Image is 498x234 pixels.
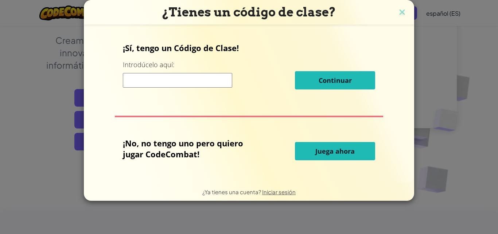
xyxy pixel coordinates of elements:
[295,71,375,89] button: Continuar
[123,60,174,69] font: Introdúcelo aquí:
[123,42,239,53] font: ¡Sí, tengo un Código de Clase!
[315,147,355,156] font: Juega ahora
[295,142,375,160] button: Juega ahora
[162,5,336,19] font: ¿Tienes un código de clase?
[397,7,407,18] img: icono de cerrar
[262,188,296,195] a: Iniciar sesión
[319,76,352,85] font: Continuar
[202,188,261,195] font: ¿Ya tienes una cuenta?
[123,138,243,160] font: ¡No, no tengo uno pero quiero jugar CodeCombat!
